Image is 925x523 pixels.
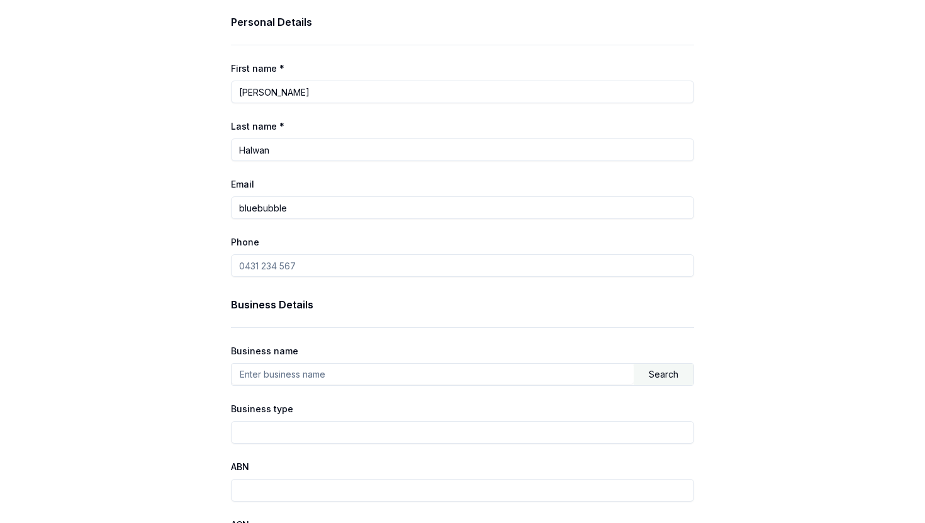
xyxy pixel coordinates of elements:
[231,63,284,74] label: First name *
[231,297,694,312] h3: Business Details
[231,237,259,247] label: Phone
[231,346,298,356] label: Business name
[232,364,634,384] input: Enter business name
[231,121,284,132] label: Last name *
[634,364,693,385] div: Search
[231,179,254,189] label: Email
[231,254,694,277] input: 0431 234 567
[231,403,293,414] label: Business type
[231,14,694,30] h3: Personal Details
[231,461,249,472] label: ABN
